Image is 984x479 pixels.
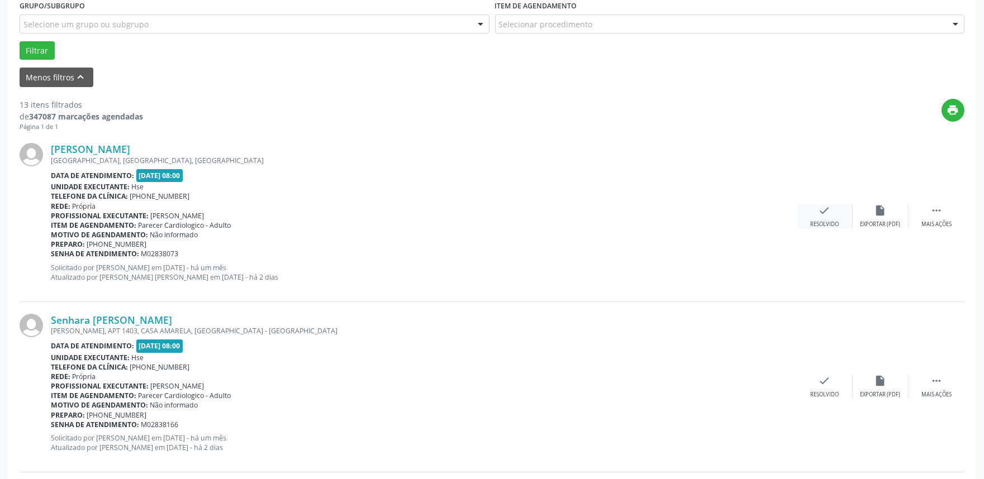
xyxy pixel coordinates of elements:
span: [PHONE_NUMBER] [130,191,190,201]
p: Solicitado por [PERSON_NAME] em [DATE] - há um mês Atualizado por [PERSON_NAME] em [DATE] - há 2 ... [51,433,797,452]
b: Item de agendamento: [51,391,136,400]
span: [PHONE_NUMBER] [87,239,147,249]
div: de [20,111,143,122]
button: Menos filtroskeyboard_arrow_up [20,68,93,87]
b: Preparo: [51,410,85,420]
i: check [819,204,831,217]
img: img [20,314,43,337]
b: Preparo: [51,239,85,249]
b: Rede: [51,372,70,381]
div: Exportar (PDF) [861,221,901,228]
span: Selecione um grupo ou subgrupo [23,18,149,30]
span: Hse [132,353,144,362]
img: img [20,143,43,166]
button: print [942,99,964,122]
span: Parecer Cardiologico - Adulto [139,221,231,230]
span: [PHONE_NUMBER] [130,362,190,372]
span: [DATE] 08:00 [136,339,183,352]
div: Mais ações [921,221,952,228]
span: [PERSON_NAME] [151,381,205,391]
i: insert_drive_file [874,204,887,217]
span: [PERSON_NAME] [151,211,205,221]
span: [DATE] 08:00 [136,169,183,182]
strong: 347087 marcações agendadas [29,111,143,122]
div: Resolvido [810,391,839,399]
b: Rede: [51,202,70,211]
a: Senhara [PERSON_NAME] [51,314,172,326]
button: Filtrar [20,41,55,60]
div: 13 itens filtrados [20,99,143,111]
div: Exportar (PDF) [861,391,901,399]
b: Senha de atendimento: [51,249,139,258]
p: Solicitado por [PERSON_NAME] em [DATE] - há um mês Atualizado por [PERSON_NAME] [PERSON_NAME] em ... [51,263,797,282]
b: Motivo de agendamento: [51,400,148,410]
i: keyboard_arrow_up [75,71,87,83]
i: check [819,375,831,387]
span: Não informado [150,400,198,410]
span: M02838166 [141,420,179,429]
span: Hse [132,182,144,191]
b: Profissional executante: [51,211,149,221]
b: Telefone da clínica: [51,362,128,372]
a: [PERSON_NAME] [51,143,130,155]
div: Página 1 de 1 [20,122,143,132]
i:  [930,204,943,217]
div: [PERSON_NAME], APT 1403, CASA AMARELA, [GEOGRAPHIC_DATA] - [GEOGRAPHIC_DATA] [51,326,797,336]
i: insert_drive_file [874,375,887,387]
i: print [947,104,959,116]
span: Selecionar procedimento [499,18,593,30]
b: Unidade executante: [51,353,130,362]
div: [GEOGRAPHIC_DATA], [GEOGRAPHIC_DATA], [GEOGRAPHIC_DATA] [51,156,797,165]
span: M02838073 [141,249,179,258]
b: Senha de atendimento: [51,420,139,429]
span: [PHONE_NUMBER] [87,410,147,420]
span: Parecer Cardiologico - Adulto [139,391,231,400]
i:  [930,375,943,387]
div: Mais ações [921,391,952,399]
b: Telefone da clínica: [51,191,128,201]
span: Não informado [150,230,198,239]
b: Motivo de agendamento: [51,230,148,239]
div: Resolvido [810,221,839,228]
b: Data de atendimento: [51,341,134,351]
span: Própria [73,202,96,211]
b: Item de agendamento: [51,221,136,230]
b: Data de atendimento: [51,171,134,180]
b: Unidade executante: [51,182,130,191]
span: Própria [73,372,96,381]
b: Profissional executante: [51,381,149,391]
